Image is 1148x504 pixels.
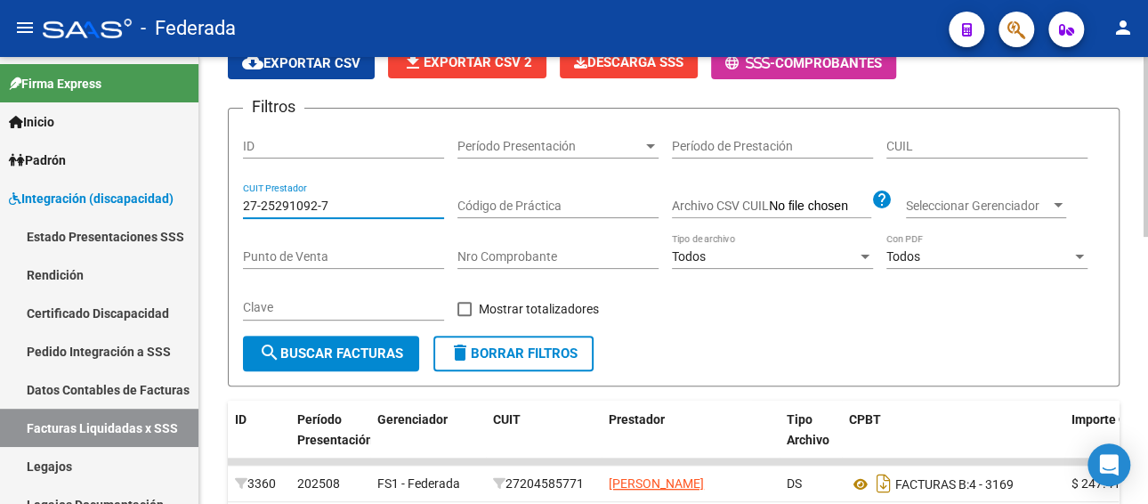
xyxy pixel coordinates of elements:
[672,199,769,213] span: Archivo CSV CUIL
[243,336,419,371] button: Buscar Facturas
[377,412,448,427] span: Gerenciador
[235,474,283,494] div: 3360
[842,401,1064,479] datatable-header-cell: CPBT
[259,342,280,363] mat-icon: search
[377,476,460,491] span: FS1 - Federada
[787,476,802,491] span: DS
[242,55,360,71] span: Exportar CSV
[574,54,683,70] span: Descarga SSS
[780,401,842,479] datatable-header-cell: Tipo Archivo
[290,401,370,479] datatable-header-cell: Período Presentación
[388,46,546,78] button: Exportar CSV 2
[9,112,54,132] span: Inicio
[871,189,893,210] mat-icon: help
[849,469,1057,498] div: 4 - 3169
[14,17,36,38] mat-icon: menu
[1112,17,1134,38] mat-icon: person
[886,249,920,264] span: Todos
[1087,443,1130,486] div: Open Intercom Messenger
[242,52,263,73] mat-icon: cloud_download
[297,476,340,491] span: 202508
[259,345,403,362] span: Buscar Facturas
[449,342,471,363] mat-icon: delete
[609,412,665,427] span: Prestador
[297,412,373,447] span: Período Presentación
[449,345,578,362] span: Borrar Filtros
[849,412,881,427] span: CPBT
[775,55,882,71] span: Comprobantes
[228,401,290,479] datatable-header-cell: ID
[725,55,775,71] span: -
[243,94,304,119] h3: Filtros
[402,54,532,70] span: Exportar CSV 2
[228,46,375,79] button: Exportar CSV
[141,9,236,48] span: - Federada
[235,412,247,427] span: ID
[787,412,829,447] span: Tipo Archivo
[493,412,521,427] span: CUIT
[895,477,969,492] span: FACTURAS B:
[370,401,486,479] datatable-header-cell: Gerenciador
[560,46,698,79] app-download-masive: Descarga masiva de comprobantes (adjuntos)
[433,336,594,371] button: Borrar Filtros
[602,401,780,479] datatable-header-cell: Prestador
[560,46,698,78] button: Descarga SSS
[486,401,602,479] datatable-header-cell: CUIT
[9,74,101,93] span: Firma Express
[479,298,599,320] span: Mostrar totalizadores
[9,189,174,208] span: Integración (discapacidad)
[672,249,706,264] span: Todos
[402,51,424,72] mat-icon: file_download
[906,199,1050,214] span: Seleccionar Gerenciador
[769,199,871,215] input: Archivo CSV CUIL
[457,139,643,154] span: Período Presentación
[711,46,896,79] button: -Comprobantes
[609,476,704,491] span: [PERSON_NAME]
[9,150,66,170] span: Padrón
[493,474,594,494] div: 27204585771
[872,469,895,498] i: Descargar documento
[1071,476,1144,491] span: $ 247.412,20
